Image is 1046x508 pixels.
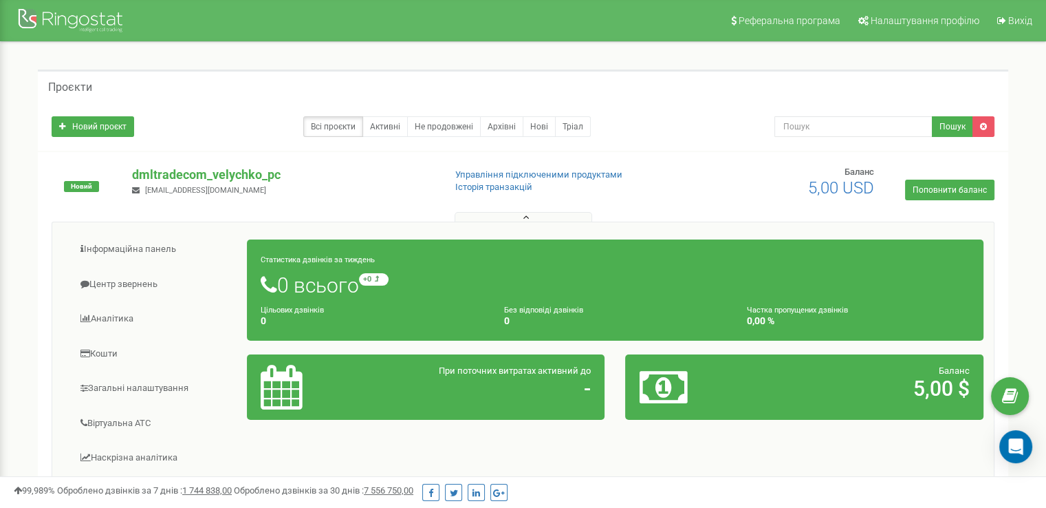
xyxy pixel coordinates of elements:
[1008,15,1032,26] span: Вихід
[871,15,979,26] span: Налаштування профілю
[132,166,433,184] p: dmltradecom_velychko_pc
[455,169,622,180] a: Управління підключеними продуктами
[303,116,363,137] a: Всі проєкти
[261,273,970,297] h1: 0 всього
[63,268,248,301] a: Центр звернень
[845,167,874,177] span: Баланс
[63,337,248,371] a: Кошти
[14,485,55,496] span: 99,989%
[555,116,591,137] a: Тріал
[364,485,413,496] u: 7 556 750,00
[48,81,92,94] h5: Проєкти
[504,316,727,326] h4: 0
[747,316,970,326] h4: 0,00 %
[905,180,994,200] a: Поповнити баланс
[480,116,523,137] a: Архівні
[261,306,324,315] small: Цільових дзвінків
[774,116,933,137] input: Пошук
[999,430,1032,463] div: Open Intercom Messenger
[261,255,375,264] small: Статистика дзвінків за тиждень
[756,377,970,400] h2: 5,00 $
[439,366,591,376] span: При поточних витратах активний до
[63,302,248,336] a: Аналiтика
[455,182,532,192] a: Історія транзакцій
[63,407,248,441] a: Віртуальна АТС
[378,377,591,400] h2: -
[52,116,134,137] a: Новий проєкт
[63,441,248,475] a: Наскрізна аналітика
[63,372,248,405] a: Загальні налаштування
[234,485,413,496] span: Оброблено дзвінків за 30 днів :
[64,181,99,192] span: Новий
[182,485,232,496] u: 1 744 838,00
[808,178,874,198] span: 5,00 USD
[523,116,556,137] a: Нові
[747,306,848,315] small: Частка пропущених дзвінків
[57,485,232,496] span: Оброблено дзвінків за 7 днів :
[359,273,389,286] small: +0
[261,316,483,326] h4: 0
[362,116,408,137] a: Активні
[407,116,481,137] a: Не продовжені
[145,186,266,195] span: [EMAIL_ADDRESS][DOMAIN_NAME]
[739,15,840,26] span: Реферальна програма
[932,116,973,137] button: Пошук
[939,366,970,376] span: Баланс
[504,306,583,315] small: Без відповіді дзвінків
[63,233,248,266] a: Інформаційна панель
